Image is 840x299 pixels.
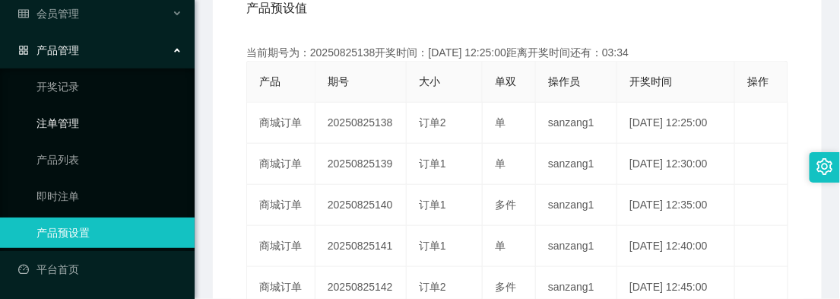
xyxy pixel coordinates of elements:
[419,199,446,211] span: 订单1
[259,75,281,87] span: 产品
[495,281,516,293] span: 多件
[617,185,735,226] td: [DATE] 12:35:00
[495,157,506,170] span: 单
[747,75,769,87] span: 操作
[18,8,29,19] i: 图标: table
[419,75,440,87] span: 大小
[18,44,79,56] span: 产品管理
[18,8,79,20] span: 会员管理
[536,103,617,144] td: sanzang1
[36,145,182,175] a: 产品列表
[629,75,672,87] span: 开奖时间
[247,226,315,267] td: 商城订单
[247,144,315,185] td: 商城订单
[315,226,407,267] td: 20250825141
[536,144,617,185] td: sanzang1
[315,103,407,144] td: 20250825138
[617,103,735,144] td: [DATE] 12:25:00
[315,144,407,185] td: 20250825139
[18,254,182,285] a: 图标: dashboard平台首页
[36,108,182,138] a: 注单管理
[18,45,29,56] i: 图标: appstore-o
[495,199,516,211] span: 多件
[419,116,446,129] span: 订单2
[495,240,506,252] span: 单
[247,185,315,226] td: 商城订单
[36,181,182,212] a: 即时注单
[617,226,735,267] td: [DATE] 12:40:00
[617,144,735,185] td: [DATE] 12:30:00
[36,72,182,102] a: 开奖记录
[495,116,506,129] span: 单
[536,226,617,267] td: sanzang1
[315,185,407,226] td: 20250825140
[328,75,349,87] span: 期号
[247,103,315,144] td: 商城订单
[419,157,446,170] span: 订单1
[419,281,446,293] span: 订单2
[536,185,617,226] td: sanzang1
[36,218,182,248] a: 产品预设置
[548,75,580,87] span: 操作员
[246,45,788,61] div: 当前期号为：20250825138开奖时间：[DATE] 12:25:00距离开奖时间还有：03:34
[816,158,833,175] i: 图标: setting
[495,75,516,87] span: 单双
[419,240,446,252] span: 订单1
